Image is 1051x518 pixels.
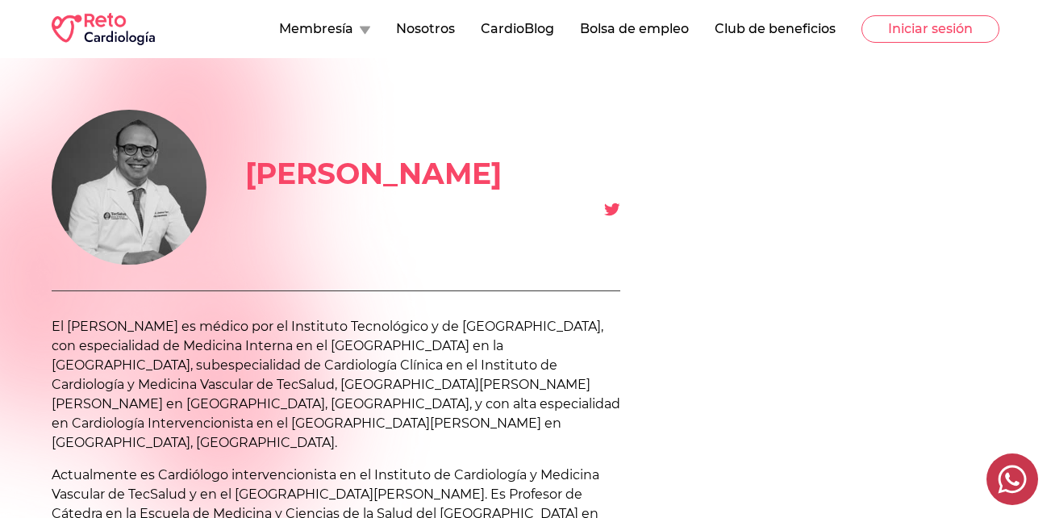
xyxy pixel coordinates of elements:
p: El [PERSON_NAME] es médico por el Instituto Tecnológico y de [GEOGRAPHIC_DATA], con especialidad ... [52,317,620,453]
img: RETO Cardio Logo [52,13,155,45]
h1: [PERSON_NAME] [245,157,620,190]
img: us.champions.c1.name [52,110,206,265]
button: Club de beneficios [715,19,836,39]
button: Iniciar sesión [861,15,999,43]
button: CardioBlog [481,19,554,39]
button: Membresía [279,19,370,39]
button: Bolsa de empleo [580,19,689,39]
button: Nosotros [396,19,455,39]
